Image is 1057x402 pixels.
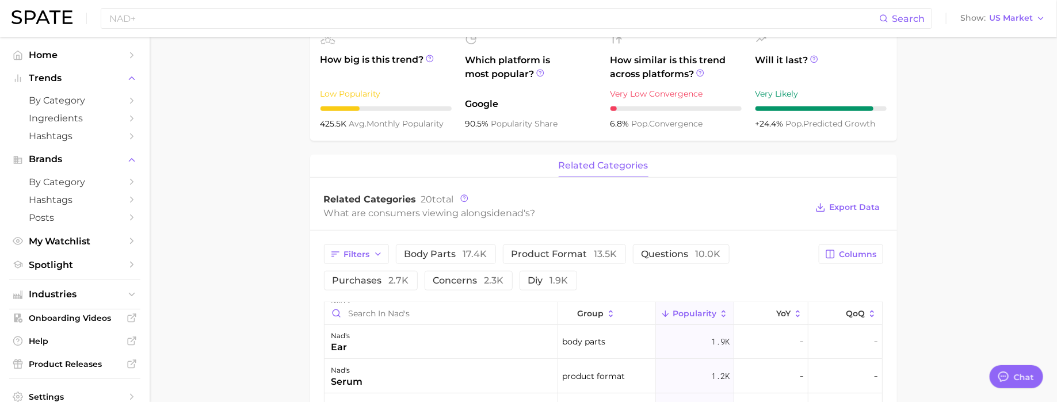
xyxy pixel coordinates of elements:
div: 9 / 10 [755,106,887,111]
span: nad's [506,208,531,219]
button: ShowUS Market [957,11,1048,26]
span: Which platform is most popular? [465,53,597,91]
span: Posts [29,212,121,223]
span: Ingredients [29,113,121,124]
abbr: average [349,118,367,129]
span: Google [465,97,597,111]
span: Help [29,336,121,346]
img: SPATE [12,10,72,24]
button: YoY [734,303,808,325]
input: Search here for a brand, industry, or ingredient [108,9,879,28]
span: - [873,335,878,349]
span: - [873,369,878,383]
span: Trends [29,73,121,83]
div: Very Low Convergence [610,87,742,101]
span: popularity share [491,118,558,129]
span: product format [562,369,625,383]
span: predicted growth [786,118,876,129]
span: +24.4% [755,118,786,129]
span: 2.3k [484,275,504,286]
a: Hashtags [9,127,140,145]
span: group [577,309,604,318]
span: 17.4k [463,248,487,259]
div: What are consumers viewing alongside ? [324,205,807,221]
abbr: popularity index [786,118,804,129]
span: 1.9k [550,275,568,286]
span: by Category [29,95,121,106]
span: 1.2k [711,369,730,383]
span: Home [29,49,121,60]
a: Help [9,332,140,350]
span: related categories [559,160,648,171]
a: Posts [9,209,140,227]
span: How similar is this trend across platforms? [610,53,742,81]
span: total [421,194,454,205]
button: Brands [9,151,140,168]
span: Onboarding Videos [29,313,121,323]
span: Brands [29,154,121,164]
a: Onboarding Videos [9,309,140,327]
a: Home [9,46,140,64]
button: nad'sserumproduct format1.2k-- [325,359,883,393]
span: 1.9k [711,335,730,349]
span: purchases [333,276,409,285]
span: questions [642,250,721,259]
span: Settings [29,392,121,402]
span: diy [528,276,568,285]
div: 3 / 10 [320,106,452,111]
span: Hashtags [29,194,121,205]
span: My Watchlist [29,236,121,247]
button: Trends [9,70,140,87]
a: Spotlight [9,256,140,274]
a: by Category [9,91,140,109]
span: Related Categories [324,194,417,205]
span: 6.8% [610,118,632,129]
a: Ingredients [9,109,140,127]
div: Low Popularity [320,87,452,101]
span: How big is this trend? [320,53,452,81]
span: convergence [632,118,703,129]
span: concerns [433,276,504,285]
span: Hashtags [29,131,121,141]
span: Product Releases [29,359,121,369]
button: QoQ [808,303,882,325]
span: 2.7k [389,275,409,286]
button: nad'searbody parts1.9k-- [325,324,883,359]
button: Industries [9,286,140,303]
a: My Watchlist [9,232,140,250]
span: 425.5k [320,118,349,129]
span: 13.5k [594,248,617,259]
span: Industries [29,289,121,300]
span: Show [960,15,986,21]
span: QoQ [846,309,865,318]
span: by Category [29,177,121,187]
div: ear [331,340,350,354]
span: Columns [840,250,877,259]
span: YoY [776,309,791,318]
button: Filters [324,244,389,264]
a: by Category [9,173,140,191]
abbr: popularity index [632,118,650,129]
span: product format [512,250,617,259]
input: Search in nad's [325,303,558,324]
span: Filters [344,250,370,259]
button: group [558,303,656,325]
span: 90.5% [465,118,491,129]
span: Popularity [673,309,716,318]
div: 0 / 10 [610,106,742,111]
span: Will it last? [755,53,887,81]
span: Export Data [830,202,880,212]
span: monthly popularity [349,118,444,129]
div: nad's [331,329,350,343]
span: US Market [989,15,1033,21]
button: Export Data [812,200,883,216]
a: Hashtags [9,191,140,209]
span: 10.0k [696,248,721,259]
span: body parts [405,250,487,259]
span: - [799,369,804,383]
a: Product Releases [9,355,140,373]
span: 20 [421,194,433,205]
button: Columns [819,244,883,264]
div: Very Likely [755,87,887,101]
div: serum [331,375,363,389]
